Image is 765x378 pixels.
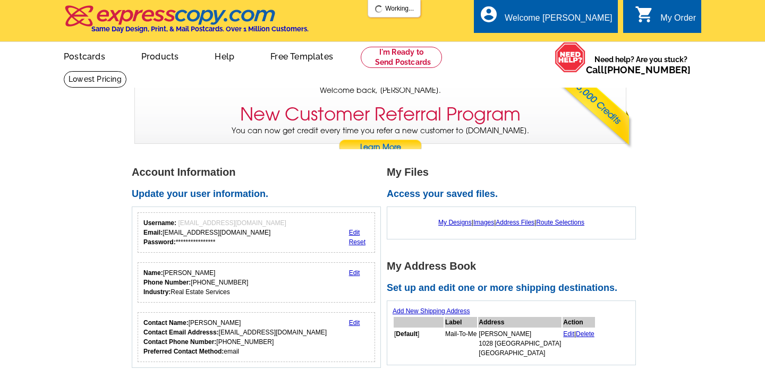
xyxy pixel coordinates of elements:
[660,13,696,28] div: My Order
[394,329,444,358] td: [ ]
[138,262,375,303] div: Your personal details.
[635,5,654,24] i: shopping_cart
[445,317,477,328] th: Label
[253,43,350,68] a: Free Templates
[438,219,472,226] a: My Designs
[576,330,594,338] a: Delete
[143,269,163,277] strong: Name:
[555,42,586,73] img: help
[143,329,219,336] strong: Contact Email Addresss:
[143,288,171,296] strong: Industry:
[198,43,251,68] a: Help
[478,317,562,328] th: Address
[138,312,375,362] div: Who should we contact regarding order issues?
[64,13,309,33] a: Same Day Design, Print, & Mail Postcards. Over 1 Million Customers.
[143,219,176,227] strong: Username:
[387,261,642,272] h1: My Address Book
[387,282,642,294] h2: Set up and edit one or more shipping destinations.
[393,307,470,315] a: Add New Shipping Address
[349,229,360,236] a: Edit
[586,64,691,75] span: Call
[143,268,248,297] div: [PERSON_NAME] [PHONE_NUMBER] Real Estate Services
[586,54,696,75] span: Need help? Are you stuck?
[445,329,477,358] td: Mail-To-Me
[387,188,642,200] h2: Access your saved files.
[563,330,574,338] a: Edit
[496,219,534,226] a: Address Files
[349,238,365,246] a: Reset
[338,140,422,156] a: Learn More
[132,188,387,200] h2: Update your user information.
[473,219,494,226] a: Images
[178,219,286,227] span: [EMAIL_ADDRESS][DOMAIN_NAME]
[375,5,383,13] img: loading...
[349,319,360,327] a: Edit
[563,317,595,328] th: Action
[47,43,122,68] a: Postcards
[143,229,163,236] strong: Email:
[143,319,189,327] strong: Contact Name:
[635,12,696,25] a: shopping_cart My Order
[396,330,418,338] b: Default
[143,238,176,246] strong: Password:
[563,329,595,358] td: |
[393,212,630,233] div: | | |
[479,5,498,24] i: account_circle
[143,318,327,356] div: [PERSON_NAME] [EMAIL_ADDRESS][DOMAIN_NAME] [PHONE_NUMBER] email
[124,43,196,68] a: Products
[132,167,387,178] h1: Account Information
[387,167,642,178] h1: My Files
[143,279,191,286] strong: Phone Number:
[536,219,584,226] a: Route Selections
[138,212,375,253] div: Your login information.
[505,13,612,28] div: Welcome [PERSON_NAME]
[478,329,562,358] td: [PERSON_NAME] 1028 [GEOGRAPHIC_DATA] [GEOGRAPHIC_DATA]
[240,104,521,125] h3: New Customer Referral Program
[135,125,626,156] p: You can now get credit every time you refer a new customer to [DOMAIN_NAME].
[143,338,216,346] strong: Contact Phone Number:
[320,85,441,96] span: Welcome back, [PERSON_NAME].
[91,25,309,33] h4: Same Day Design, Print, & Mail Postcards. Over 1 Million Customers.
[349,269,360,277] a: Edit
[604,64,691,75] a: [PHONE_NUMBER]
[143,348,224,355] strong: Preferred Contact Method:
